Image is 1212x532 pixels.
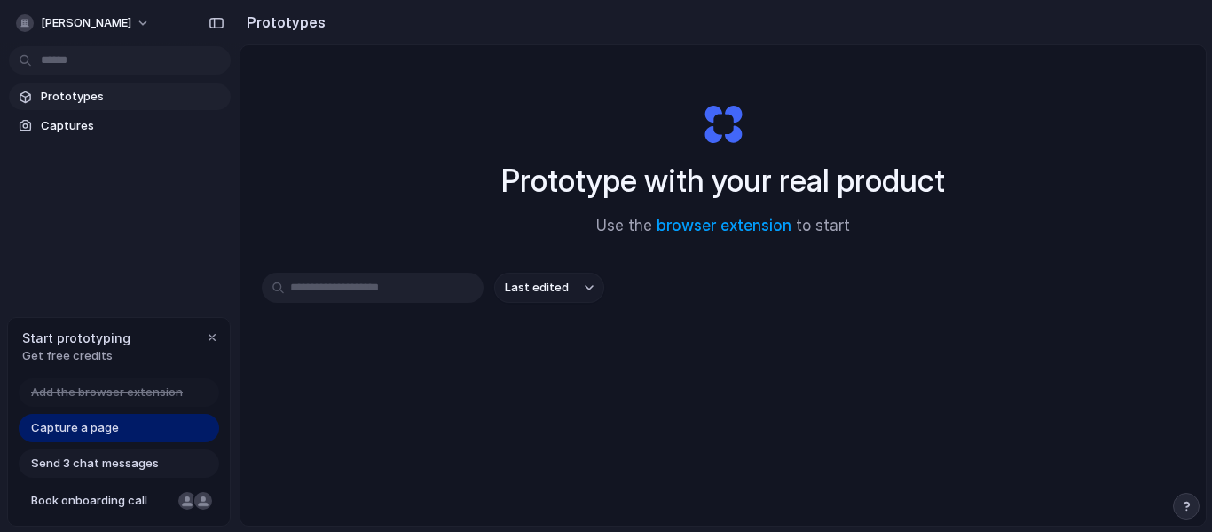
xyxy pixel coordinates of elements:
span: Prototypes [41,88,224,106]
h1: Prototype with your real product [501,157,945,204]
a: Captures [9,113,231,139]
span: Use the to start [596,215,850,238]
span: Book onboarding call [31,492,171,510]
span: [PERSON_NAME] [41,14,131,32]
span: Add the browser extension [31,384,183,401]
a: Prototypes [9,83,231,110]
a: browser extension [657,217,791,234]
div: Christian Iacullo [193,490,214,512]
a: Book onboarding call [19,487,219,515]
button: [PERSON_NAME] [9,9,159,37]
span: Send 3 chat messages [31,455,159,472]
span: Start prototyping [22,329,130,347]
span: Get free credits [22,347,130,365]
button: Last edited [494,273,604,303]
h2: Prototypes [240,12,326,33]
div: Nicole Kubica [177,490,198,512]
span: Capture a page [31,419,119,437]
span: Last edited [505,279,569,297]
span: Captures [41,117,224,135]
